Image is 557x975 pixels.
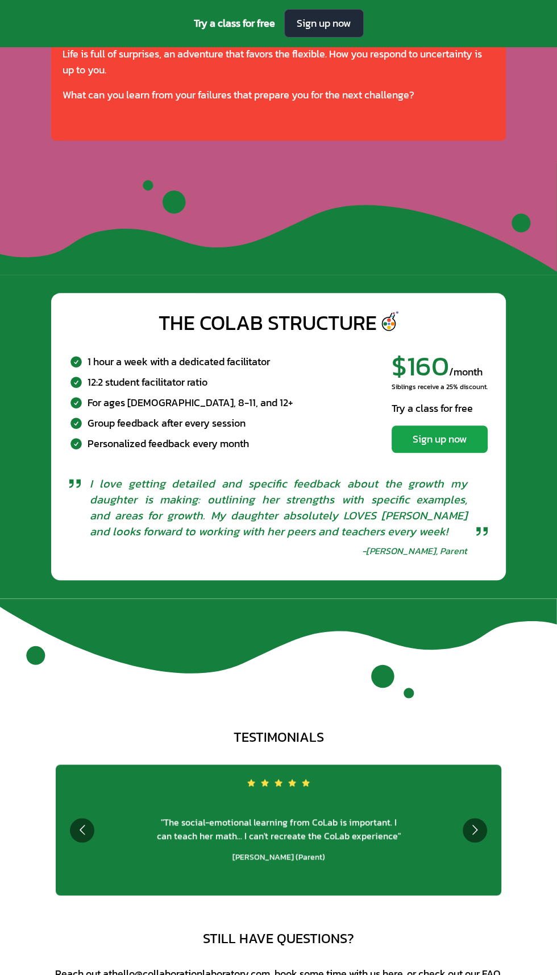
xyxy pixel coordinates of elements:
div: 12:2 student facilitator ratio [88,374,207,390]
span: Try a class for free [194,15,275,31]
div: - [PERSON_NAME], Parent [362,544,467,557]
button: Go to previous slide [70,818,94,842]
a: Sign up now [392,425,488,453]
div: Life is full of surprises, an adventure that favors the flexible. How you respond to uncertainty ... [63,46,494,78]
button: Go to next slide [463,818,487,842]
span: $160 [392,345,449,386]
div: /month [392,352,488,380]
span: I love getting detailed and specific feedback about the growth my daughter is making: outlining h... [90,476,467,539]
div: 1 hour a week with a dedicated facilitator [88,354,270,370]
div: For ages [DEMOGRAPHIC_DATA], 8-11, and 12+ [88,395,293,411]
div: Sign up now [403,431,476,447]
span: " The social-emotional learning from CoLab is important. I can teach her math... I can't recreate... [65,815,492,842]
div: Personalized feedback every month [88,436,249,452]
div: What can you learn from your failures that prepare you for the next challenge? [63,87,494,103]
div: Still have questions? [203,929,354,948]
div: Group feedback after every session [88,415,246,431]
a: Sign up now [284,9,364,38]
div: Try a class for free [392,400,488,416]
div: Siblings receive a 25% discount. [392,382,488,391]
div: testimonials [234,728,324,746]
div: The CoLab Structure [159,311,377,334]
span: [PERSON_NAME] (Parent) [232,852,325,863]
